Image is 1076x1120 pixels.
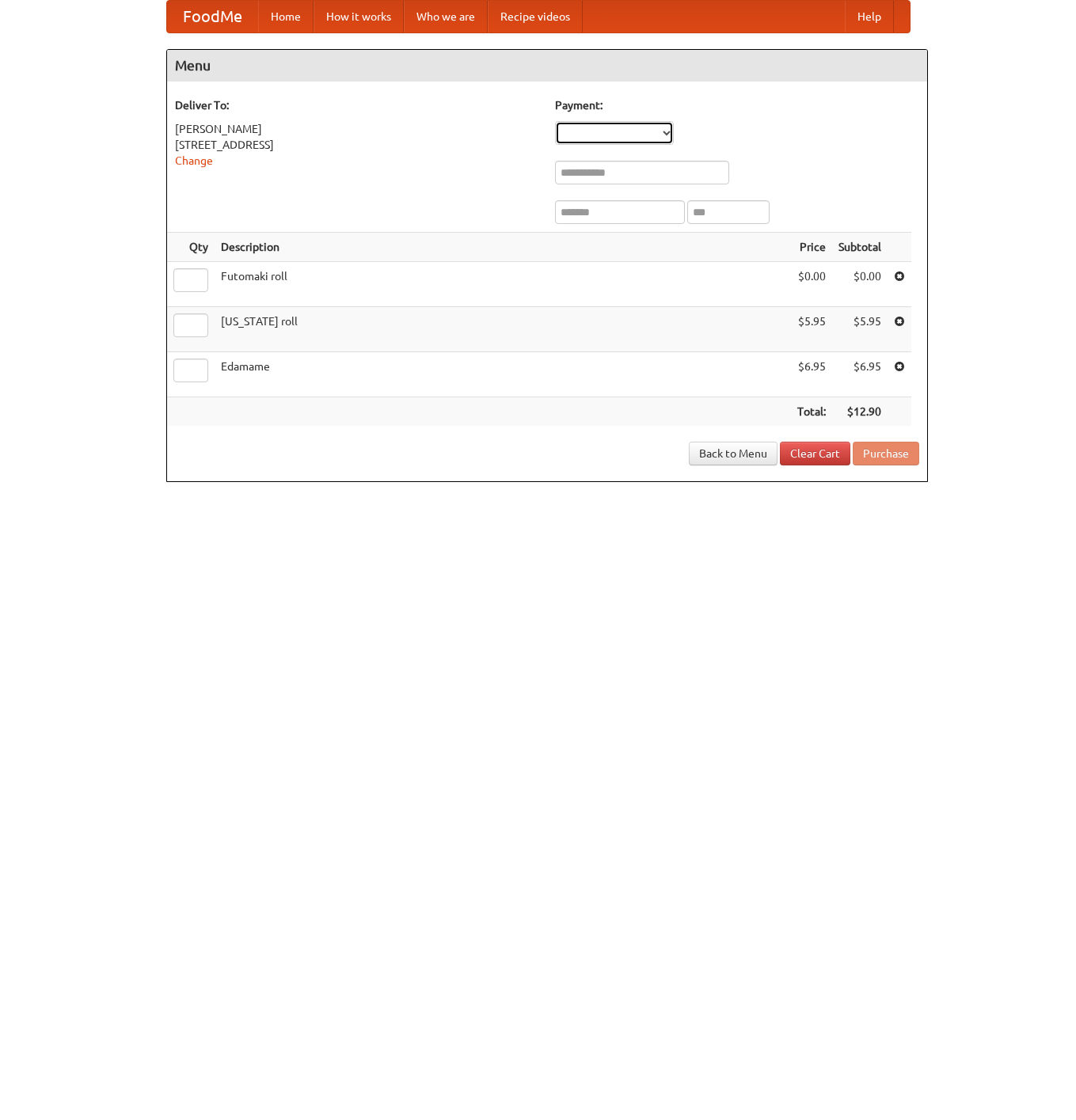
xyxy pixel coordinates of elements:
th: $12.90 [832,397,888,427]
a: Who we are [404,1,488,32]
a: FoodMe [167,1,258,32]
td: $6.95 [791,352,832,397]
h5: Payment: [555,97,919,113]
td: $5.95 [791,307,832,352]
td: Futomaki roll [215,262,791,307]
div: [PERSON_NAME] [175,121,539,137]
td: $5.95 [832,307,888,352]
a: Back to Menu [689,442,778,465]
td: Edamame [215,352,791,397]
td: $0.00 [832,262,888,307]
td: [US_STATE] roll [215,307,791,352]
a: Home [258,1,314,32]
a: Help [845,1,894,32]
td: $0.00 [791,262,832,307]
th: Total: [791,397,832,427]
button: Purchase [853,442,919,465]
a: Recipe videos [488,1,583,32]
th: Subtotal [832,233,888,262]
h5: Deliver To: [175,97,539,113]
a: How it works [314,1,404,32]
div: [STREET_ADDRESS] [175,137,539,153]
th: Qty [167,233,215,262]
th: Price [791,233,832,262]
th: Description [215,233,791,262]
a: Change [175,154,213,167]
td: $6.95 [832,352,888,397]
a: Clear Cart [780,442,850,465]
h4: Menu [167,50,927,82]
